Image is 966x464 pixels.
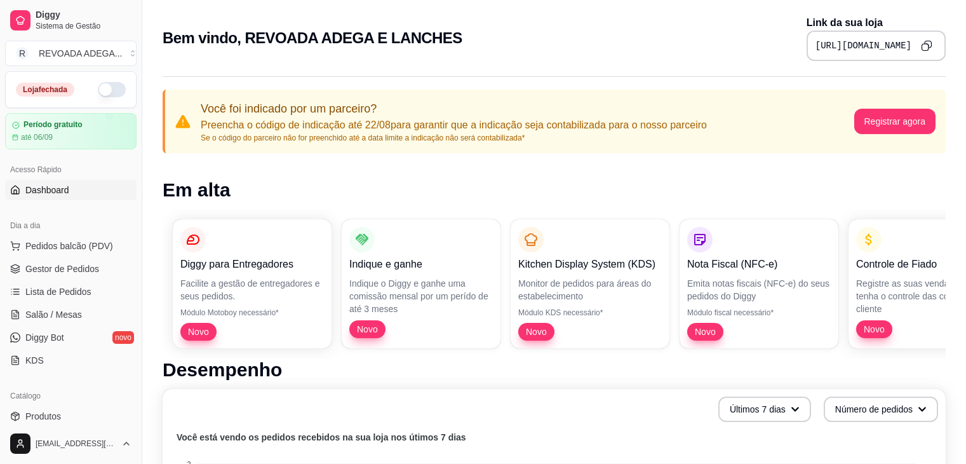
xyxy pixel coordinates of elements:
[687,308,831,318] p: Módulo fiscal necessário*
[518,308,662,318] p: Módulo KDS necessário*
[5,282,137,302] a: Lista de Pedidos
[352,323,383,336] span: Novo
[5,113,137,149] a: Período gratuitoaté 06/09
[180,277,324,303] p: Facilite a gestão de entregadores e seus pedidos.
[177,432,466,442] text: Você está vendo os pedidos recebidos na sua loja nos útimos 7 dias
[5,327,137,348] a: Diggy Botnovo
[25,354,44,367] span: KDS
[201,100,707,118] p: Você foi indicado por um parceiro?
[5,236,137,256] button: Pedidos balcão (PDV)
[39,47,123,60] div: REVOADA ADEGA ...
[518,277,662,303] p: Monitor de pedidos para áreas do estabelecimento
[25,410,61,423] span: Produtos
[5,160,137,180] div: Acesso Rápido
[98,82,126,97] button: Alterar Status
[180,308,324,318] p: Módulo Motoboy necessário*
[687,257,831,272] p: Nota Fiscal (NFC-e)
[5,259,137,279] a: Gestor de Pedidos
[25,331,64,344] span: Diggy Bot
[36,10,131,21] span: Diggy
[5,180,137,200] a: Dashboard
[180,257,324,272] p: Diggy para Entregadores
[5,350,137,371] a: KDS
[5,406,137,426] a: Produtos
[5,428,137,459] button: [EMAIL_ADDRESS][DOMAIN_NAME]
[201,118,707,133] p: Preencha o código de indicação até 22/08 para garantir que a indicação seja contabilizada para o ...
[163,358,946,381] h1: Desempenho
[201,133,707,143] p: Se o código do parceiro não for preenchido até a data limite a indicação não será contabilizada*
[690,325,721,338] span: Novo
[5,215,137,236] div: Dia a dia
[173,219,332,348] button: Diggy para EntregadoresFacilite a gestão de entregadores e seus pedidos.Módulo Motoboy necessário...
[25,285,91,298] span: Lista de Pedidos
[824,397,938,422] button: Número de pedidos
[16,47,29,60] span: R
[163,179,946,201] h1: Em alta
[163,28,462,48] h2: Bem vindo, REVOADA ADEGA E LANCHES
[183,325,214,338] span: Novo
[521,325,552,338] span: Novo
[25,308,82,321] span: Salão / Mesas
[36,439,116,449] span: [EMAIL_ADDRESS][DOMAIN_NAME]
[5,304,137,325] a: Salão / Mesas
[36,21,131,31] span: Sistema de Gestão
[349,257,493,272] p: Indique e ganhe
[916,36,937,56] button: Copy to clipboard
[511,219,669,348] button: Kitchen Display System (KDS)Monitor de pedidos para áreas do estabelecimentoMódulo KDS necessário...
[23,120,83,130] article: Período gratuito
[5,5,137,36] a: DiggySistema de Gestão
[5,41,137,66] button: Select a team
[25,184,69,196] span: Dashboard
[21,132,53,142] article: até 06/09
[5,386,137,406] div: Catálogo
[518,257,662,272] p: Kitchen Display System (KDS)
[859,323,890,336] span: Novo
[349,277,493,315] p: Indique o Diggy e ganhe uma comissão mensal por um perído de até 3 meses
[687,277,831,303] p: Emita notas fiscais (NFC-e) do seus pedidos do Diggy
[807,15,946,31] p: Link da sua loja
[25,240,113,252] span: Pedidos balcão (PDV)
[854,109,936,134] button: Registrar agora
[815,39,911,52] pre: [URL][DOMAIN_NAME]
[342,219,500,348] button: Indique e ganheIndique o Diggy e ganhe uma comissão mensal por um perído de até 3 mesesNovo
[25,263,99,275] span: Gestor de Pedidos
[16,83,74,97] div: Loja fechada
[680,219,838,348] button: Nota Fiscal (NFC-e)Emita notas fiscais (NFC-e) do seus pedidos do DiggyMódulo fiscal necessário*Novo
[718,397,811,422] button: Últimos 7 dias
